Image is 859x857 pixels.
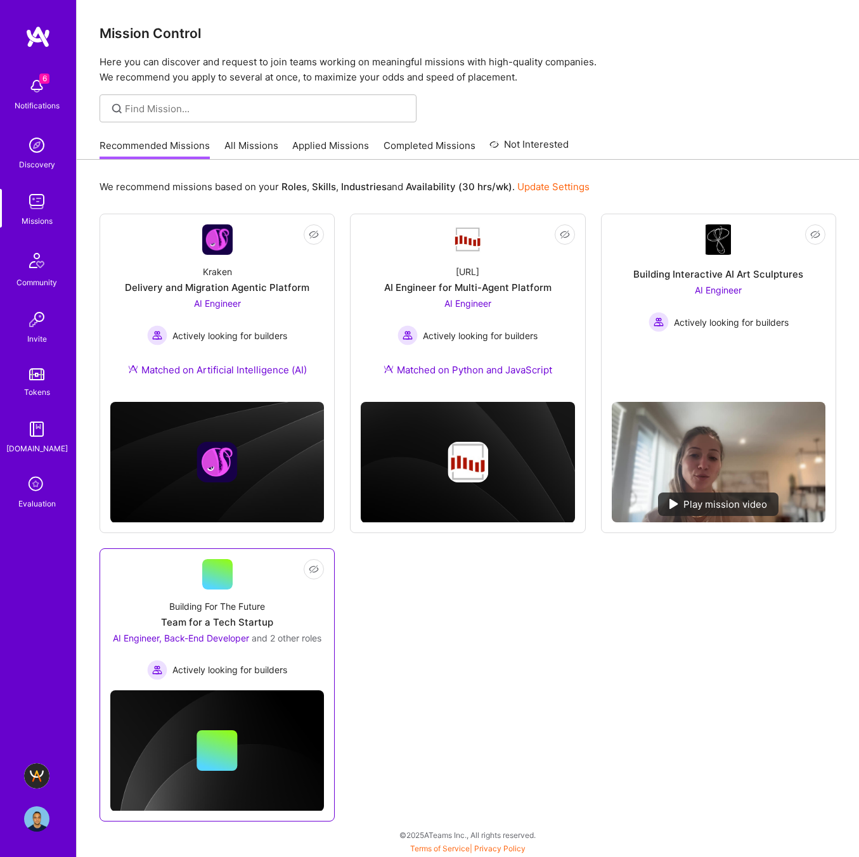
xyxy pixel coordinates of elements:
[24,189,49,214] img: teamwork
[24,806,49,832] img: User Avatar
[100,55,836,85] p: Here you can discover and request to join teams working on meaningful missions with high-quality ...
[406,181,512,193] b: Availability (30 hrs/wk)
[695,285,742,295] span: AI Engineer
[24,763,49,789] img: A.Team - Grow A.Team's Community & Demand
[633,267,803,281] div: Building Interactive AI Art Sculptures
[252,633,321,643] span: and 2 other roles
[147,325,167,345] img: Actively looking for builders
[203,265,232,278] div: Kraken
[110,224,324,392] a: Company LogoKrakenDelivery and Migration Agentic PlatformAI Engineer Actively looking for builder...
[456,265,479,278] div: [URL]
[224,139,278,160] a: All Missions
[197,442,238,482] img: Company logo
[384,364,394,374] img: Ateam Purple Icon
[24,74,49,99] img: bell
[384,139,475,160] a: Completed Missions
[361,402,574,523] img: cover
[110,101,124,116] i: icon SearchGrey
[312,181,336,193] b: Skills
[517,181,590,193] a: Update Settings
[169,600,265,613] div: Building For The Future
[147,660,167,680] img: Actively looking for builders
[309,564,319,574] i: icon EyeClosed
[423,329,538,342] span: Actively looking for builders
[25,473,49,497] i: icon SelectionTeam
[125,102,407,115] input: Find Mission...
[281,181,307,193] b: Roles
[21,763,53,789] a: A.Team - Grow A.Team's Community & Demand
[172,663,287,676] span: Actively looking for builders
[24,307,49,332] img: Invite
[15,99,60,112] div: Notifications
[128,363,307,377] div: Matched on Artificial Intelligence (AI)
[21,806,53,832] a: User Avatar
[22,245,52,276] img: Community
[161,615,273,629] div: Team for a Tech Startup
[110,559,324,680] a: Building For The FutureTeam for a Tech StartupAI Engineer, Back-End Developer and 2 other rolesAc...
[125,281,309,294] div: Delivery and Migration Agentic Platform
[410,844,470,853] a: Terms of Service
[100,139,210,160] a: Recommended Missions
[674,316,789,329] span: Actively looking for builders
[100,180,590,193] p: We recommend missions based on your , , and .
[6,442,68,455] div: [DOMAIN_NAME]
[658,493,778,516] div: Play mission video
[397,325,418,345] img: Actively looking for builders
[649,312,669,332] img: Actively looking for builders
[172,329,287,342] span: Actively looking for builders
[810,229,820,240] i: icon EyeClosed
[361,224,574,392] a: Company Logo[URL]AI Engineer for Multi-Agent PlatformAI Engineer Actively looking for buildersAct...
[100,25,836,41] h3: Mission Control
[706,224,731,255] img: Company Logo
[669,499,678,509] img: play
[113,633,249,643] span: AI Engineer, Back-End Developer
[18,497,56,510] div: Evaluation
[128,364,138,374] img: Ateam Purple Icon
[384,281,552,294] div: AI Engineer for Multi-Agent Platform
[453,226,483,253] img: Company Logo
[24,385,50,399] div: Tokens
[489,137,569,160] a: Not Interested
[110,402,324,523] img: cover
[24,416,49,442] img: guide book
[29,368,44,380] img: tokens
[444,298,491,309] span: AI Engineer
[194,298,241,309] span: AI Engineer
[39,74,49,84] span: 6
[292,139,369,160] a: Applied Missions
[16,276,57,289] div: Community
[24,132,49,158] img: discovery
[560,229,570,240] i: icon EyeClosed
[612,224,825,392] a: Company LogoBuilding Interactive AI Art SculpturesAI Engineer Actively looking for buildersActive...
[341,181,387,193] b: Industries
[202,224,233,255] img: Company Logo
[309,229,319,240] i: icon EyeClosed
[27,332,47,345] div: Invite
[410,844,526,853] span: |
[110,690,324,811] img: cover
[25,25,51,48] img: logo
[76,819,859,851] div: © 2025 ATeams Inc., All rights reserved.
[22,214,53,228] div: Missions
[384,363,552,377] div: Matched on Python and JavaScript
[19,158,55,171] div: Discovery
[474,844,526,853] a: Privacy Policy
[612,402,825,522] img: No Mission
[448,442,488,482] img: Company logo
